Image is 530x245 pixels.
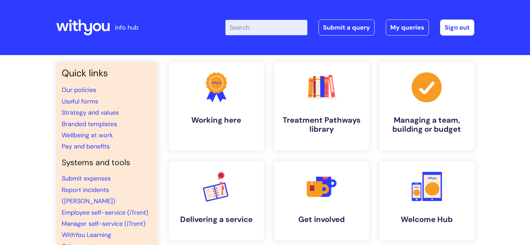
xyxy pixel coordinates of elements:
[62,158,152,168] h4: Systems and tools
[274,161,369,240] a: Get involved
[225,20,474,36] div: | -
[175,116,258,125] h4: Working here
[280,215,363,224] h4: Get involved
[175,215,258,224] h4: Delivering a service
[62,231,111,239] a: WithYou Learning
[62,208,148,217] a: Employee self-service (iTrent)
[62,86,96,94] a: Our policies
[62,220,146,228] a: Manager self-service (iTrent)
[62,108,119,117] a: Strategy and values
[440,20,474,36] a: Sign out
[169,161,264,240] a: Delivering a service
[62,142,110,151] a: Pay and benefits
[115,22,138,33] p: info hub
[225,20,307,35] input: Search
[379,161,474,240] a: Welcome Hub
[62,174,111,183] a: Submit expenses
[62,120,117,128] a: Branded templates
[62,97,98,106] a: Useful forms
[318,20,375,36] a: Submit a query
[385,215,469,224] h4: Welcome Hub
[169,62,264,150] a: Working here
[386,20,429,36] a: My queries
[385,116,469,134] h4: Managing a team, building or budget
[62,131,113,139] a: Wellbeing at work
[62,68,152,79] h3: Quick links
[274,62,369,150] a: Treatment Pathways library
[379,62,474,150] a: Managing a team, building or budget
[280,116,363,134] h4: Treatment Pathways library
[62,186,115,205] a: Report incidents ([PERSON_NAME])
